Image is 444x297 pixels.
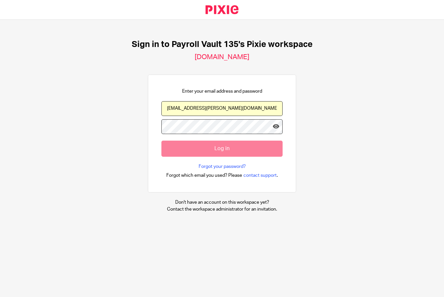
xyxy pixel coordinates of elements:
p: Don't have an account on this workspace yet? [167,199,277,206]
span: Forgot which email you used? Please [166,172,242,179]
h2: [DOMAIN_NAME] [195,53,249,61]
h1: Sign in to Payroll Vault 135's Pixie workspace [132,39,313,50]
p: Contact the workspace administrator for an invitation. [167,206,277,213]
input: Log in [161,141,283,157]
input: name@example.com [161,101,283,116]
span: contact support [243,172,277,179]
p: Enter your email address and password [182,88,262,95]
div: . [166,171,278,179]
a: Forgot your password? [199,163,246,170]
